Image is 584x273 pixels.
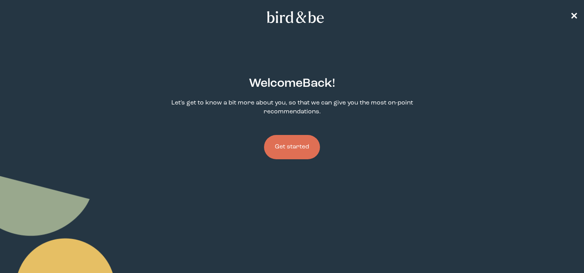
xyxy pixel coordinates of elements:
p: Let's get to know a bit more about you, so that we can give you the most on-point recommendations. [152,99,432,116]
button: Get started [264,135,320,159]
span: ✕ [570,12,578,22]
iframe: Gorgias live chat messenger [545,237,576,265]
h2: Welcome Back ! [249,75,335,93]
a: Get started [264,123,320,172]
a: ✕ [570,10,578,24]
